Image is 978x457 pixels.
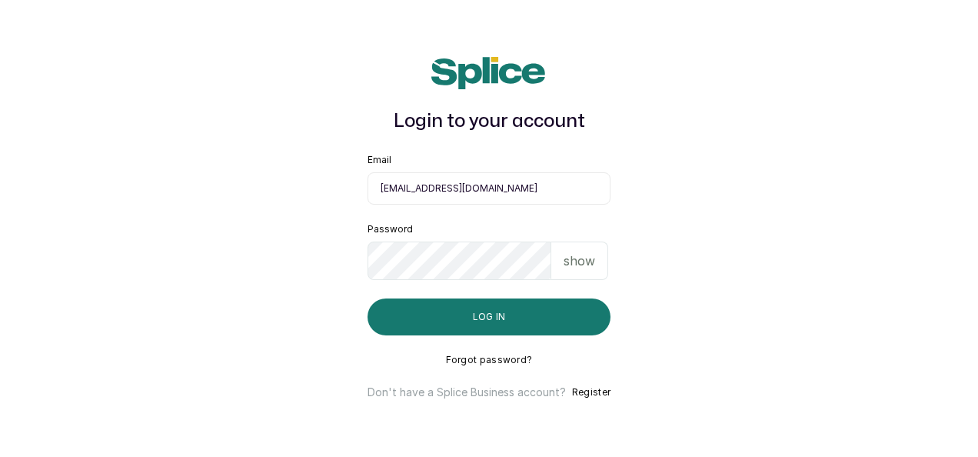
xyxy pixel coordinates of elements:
[572,385,610,400] button: Register
[368,172,610,205] input: email@acme.com
[368,223,413,235] label: Password
[564,252,595,270] p: show
[368,385,566,400] p: Don't have a Splice Business account?
[368,108,610,135] h1: Login to your account
[368,299,610,335] button: Log in
[368,154,391,166] label: Email
[446,354,533,366] button: Forgot password?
